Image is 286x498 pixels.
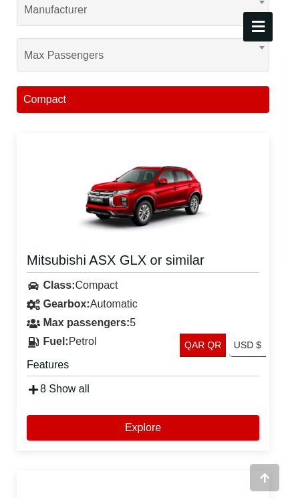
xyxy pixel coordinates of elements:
[27,383,90,394] a: 8 Show all
[43,317,130,328] strong: Max passengers:
[17,332,269,351] div: Petrol
[17,86,269,113] div: Compact
[180,334,226,357] a: QAR QR
[17,276,269,295] div: Compact
[17,314,269,332] div: 5
[17,38,269,72] span: Max passengers
[43,336,68,347] strong: Fuel:
[27,251,259,273] a: Mitsubishi ASX GLX or similar
[24,39,262,72] span: Max passengers
[43,298,90,309] strong: Gearbox:
[27,358,259,376] h5: Features
[17,295,269,314] div: Automatic
[43,279,75,291] strong: Class:
[229,334,266,357] a: USD $
[63,143,223,243] img: Mitsubishi ASX GLX or similar
[27,415,259,441] button: Explore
